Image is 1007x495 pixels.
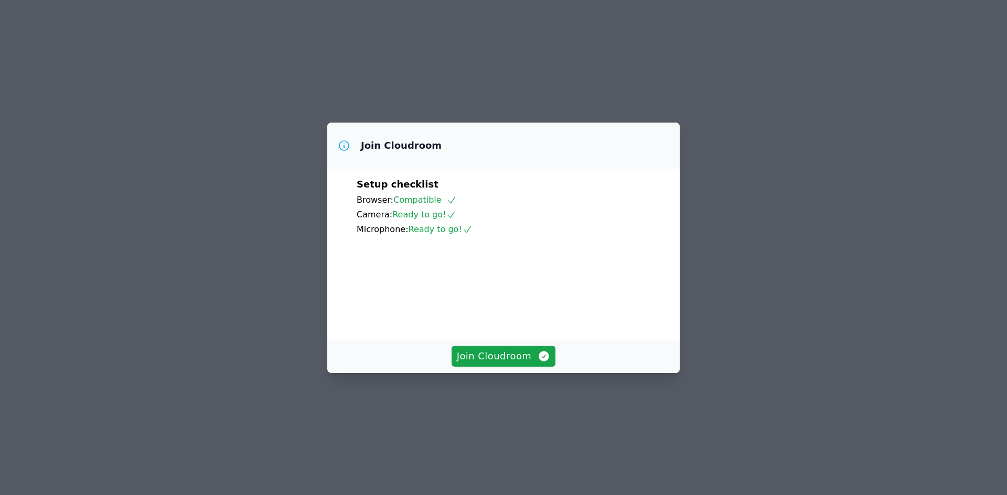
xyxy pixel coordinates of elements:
[393,195,457,205] span: Compatible
[457,349,551,364] span: Join Cloudroom
[357,179,438,190] span: Setup checklist
[361,139,442,152] h3: Join Cloudroom
[392,210,456,219] span: Ready to go!
[357,224,409,234] span: Microphone:
[357,210,392,219] span: Camera:
[409,224,473,234] span: Ready to go!
[357,195,393,205] span: Browser:
[452,346,556,367] button: Join Cloudroom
